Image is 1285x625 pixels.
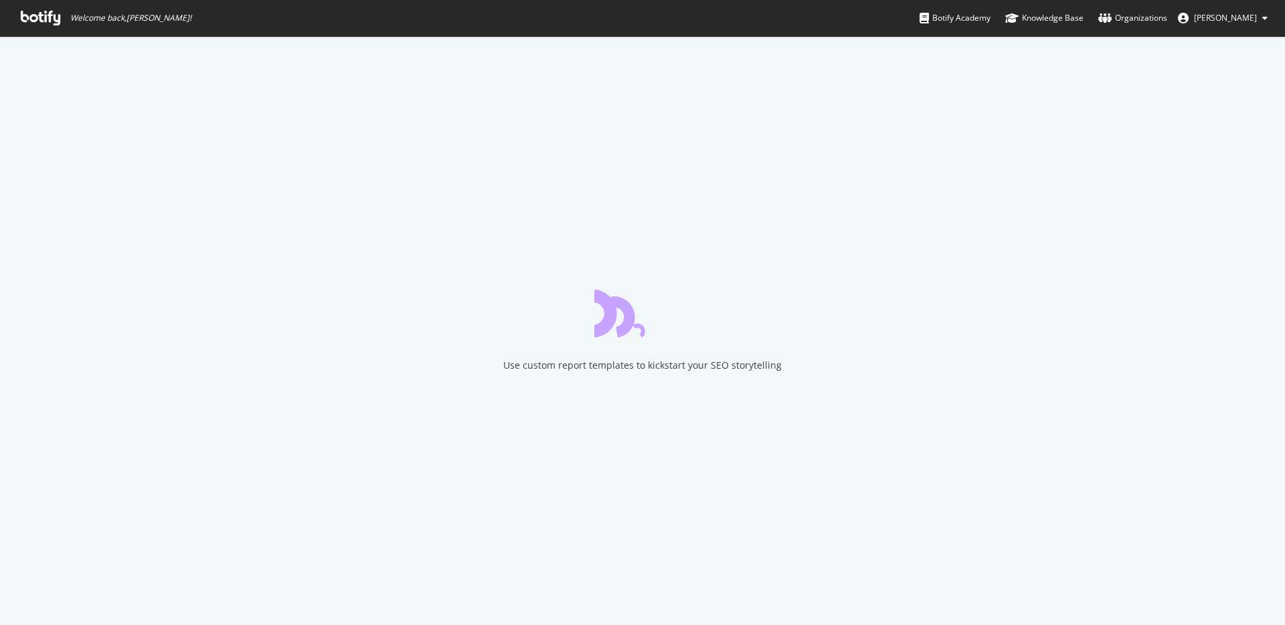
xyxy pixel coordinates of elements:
[1005,11,1084,25] div: Knowledge Base
[594,289,691,337] div: animation
[920,11,991,25] div: Botify Academy
[1194,12,1257,23] span: Billy Watts
[1098,11,1167,25] div: Organizations
[1167,7,1278,29] button: [PERSON_NAME]
[70,13,191,23] span: Welcome back, [PERSON_NAME] !
[503,359,782,372] div: Use custom report templates to kickstart your SEO storytelling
